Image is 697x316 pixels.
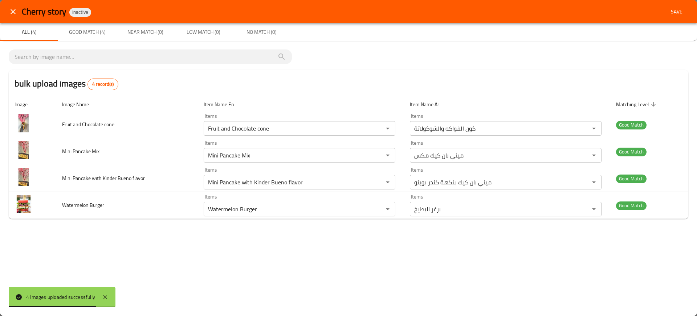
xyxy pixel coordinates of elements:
img: Watermelon Burger [15,195,33,213]
span: Save [668,7,685,16]
img: Mini Pancake with Kinder Bueno flavor [15,168,33,186]
span: Good Match [616,175,647,183]
button: Open [383,177,393,187]
button: Open [589,204,599,214]
span: Cherry story [22,3,66,20]
span: Watermelon Burger [62,200,104,210]
span: No Match (0) [237,28,286,37]
span: Matching Level [616,100,658,109]
button: close [4,3,22,20]
button: Open [589,177,599,187]
img: Fruit and Chocolate cone [15,114,33,132]
button: Open [383,150,393,160]
th: Item Name En [198,97,404,111]
table: enhanced table [9,97,688,219]
h2: bulk upload images [15,77,118,90]
div: 4 Images uploaded successfully [26,293,95,301]
span: Good Match (4) [62,28,112,37]
button: Open [589,123,599,133]
span: 4 record(s) [88,81,118,88]
span: Mini Pancake Mix [62,147,99,156]
span: Good Match [616,148,647,156]
th: Image [9,97,56,111]
th: Item Name Ar [404,97,610,111]
span: Good Match [616,201,647,210]
span: Fruit and Chocolate cone [62,120,114,129]
span: Low Match (0) [179,28,228,37]
span: Inactive [69,9,91,15]
span: Mini Pancake with Kinder Bueno flavor [62,173,145,183]
img: Mini Pancake Mix [15,141,33,159]
button: Open [383,204,393,214]
span: Near Match (0) [121,28,170,37]
button: Open [383,123,393,133]
span: All (4) [4,28,54,37]
button: Open [589,150,599,160]
div: Inactive [69,8,91,17]
button: Save [665,5,688,19]
span: Good Match [616,121,647,129]
span: Image Name [62,100,98,109]
div: Total records count [87,79,118,90]
input: search [15,51,286,63]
